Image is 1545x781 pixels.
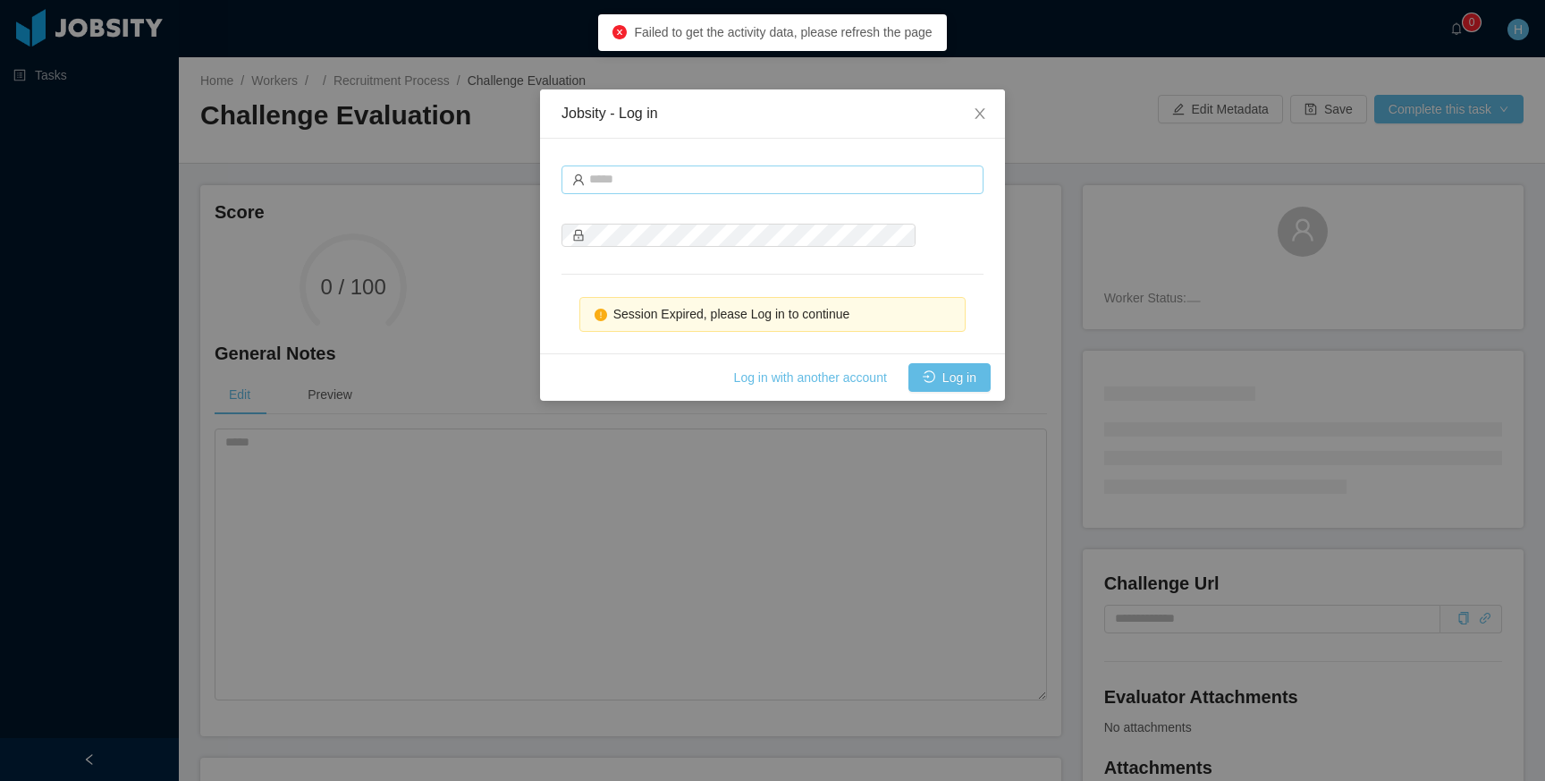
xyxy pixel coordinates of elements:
[595,309,607,321] i: icon: exclamation-circle
[908,363,991,392] button: icon: loginLog in
[613,307,850,321] span: Session Expired, please Log in to continue
[973,106,987,121] i: icon: close
[612,25,627,39] i: icon: close-circle
[561,104,984,123] div: Jobsity - Log in
[572,174,585,186] i: icon: user
[955,89,1005,140] button: Close
[720,363,901,392] button: Log in with another account
[572,229,585,242] i: icon: lock
[634,25,932,39] span: Failed to get the activity data, please refresh the page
